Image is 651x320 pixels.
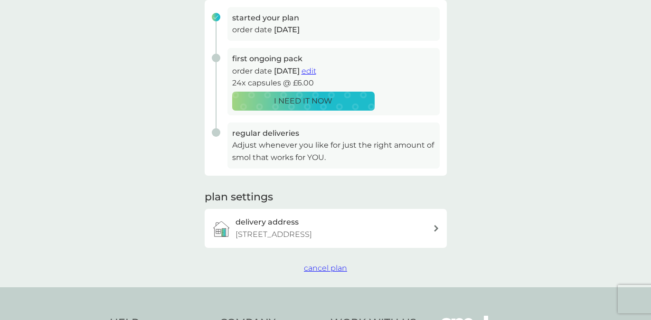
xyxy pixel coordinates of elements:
[205,209,447,247] a: delivery address[STREET_ADDRESS]
[232,92,375,111] button: I NEED IT NOW
[205,190,273,205] h2: plan settings
[232,12,435,24] h3: started your plan
[236,216,299,228] h3: delivery address
[304,262,347,274] button: cancel plan
[302,65,316,77] button: edit
[232,53,435,65] h3: first ongoing pack
[274,66,300,75] span: [DATE]
[232,127,435,140] h3: regular deliveries
[274,25,300,34] span: [DATE]
[304,264,347,273] span: cancel plan
[274,95,332,107] p: I NEED IT NOW
[232,77,435,89] p: 24x capsules @ £6.00
[232,24,435,36] p: order date
[236,228,312,241] p: [STREET_ADDRESS]
[232,139,435,163] p: Adjust whenever you like for just the right amount of smol that works for YOU.
[232,65,435,77] p: order date
[302,66,316,75] span: edit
